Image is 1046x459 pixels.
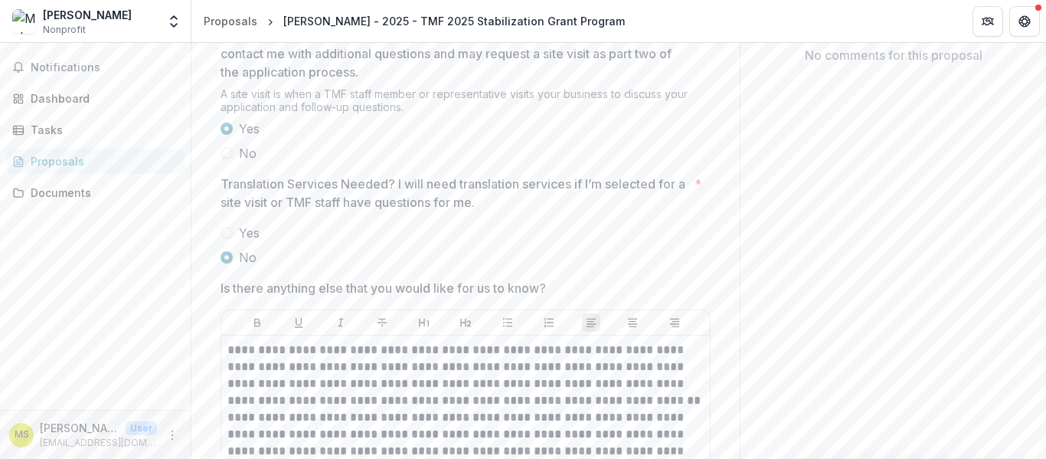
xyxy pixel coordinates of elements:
[43,7,132,23] div: [PERSON_NAME]
[239,120,260,138] span: Yes
[198,10,263,32] a: Proposals
[6,180,185,205] a: Documents
[221,87,711,120] div: A site visit is when a TMF staff member or representative visits your business to discuss your ap...
[40,436,157,450] p: [EMAIL_ADDRESS][DOMAIN_NAME]
[415,313,433,332] button: Heading 1
[6,86,185,111] a: Dashboard
[972,6,1003,37] button: Partners
[31,122,172,138] div: Tasks
[15,430,29,440] div: Mohammad Siddiquee
[12,9,37,34] img: Mohammad Siddiquee
[6,117,185,143] a: Tasks
[221,175,688,211] p: Translation Services Needed? I will need translation services if I’m selected for a site visit or...
[665,313,684,332] button: Align Right
[31,90,172,107] div: Dashboard
[540,313,558,332] button: Ordered List
[6,149,185,174] a: Proposals
[221,26,688,81] p: Follow Up / Site Visit - I understand that TMF staff or a representative of TMF will contact me w...
[373,313,391,332] button: Strike
[239,224,260,242] span: Yes
[1009,6,1040,37] button: Get Help
[6,55,185,80] button: Notifications
[239,248,257,267] span: No
[289,313,308,332] button: Underline
[498,313,517,332] button: Bullet List
[31,185,172,201] div: Documents
[31,61,178,74] span: Notifications
[43,23,86,37] span: Nonprofit
[163,6,185,37] button: Open entity switcher
[126,421,157,435] p: User
[198,10,631,32] nav: breadcrumb
[40,420,119,436] p: [PERSON_NAME]
[248,313,266,332] button: Bold
[239,144,257,162] span: No
[204,13,257,29] div: Proposals
[805,46,982,64] p: No comments for this proposal
[582,313,600,332] button: Align Left
[31,153,172,169] div: Proposals
[221,279,546,297] p: Is there anything else that you would like for us to know?
[456,313,475,332] button: Heading 2
[332,313,350,332] button: Italicize
[163,426,181,444] button: More
[623,313,642,332] button: Align Center
[283,13,625,29] div: [PERSON_NAME] - 2025 - TMF 2025 Stabilization Grant Program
